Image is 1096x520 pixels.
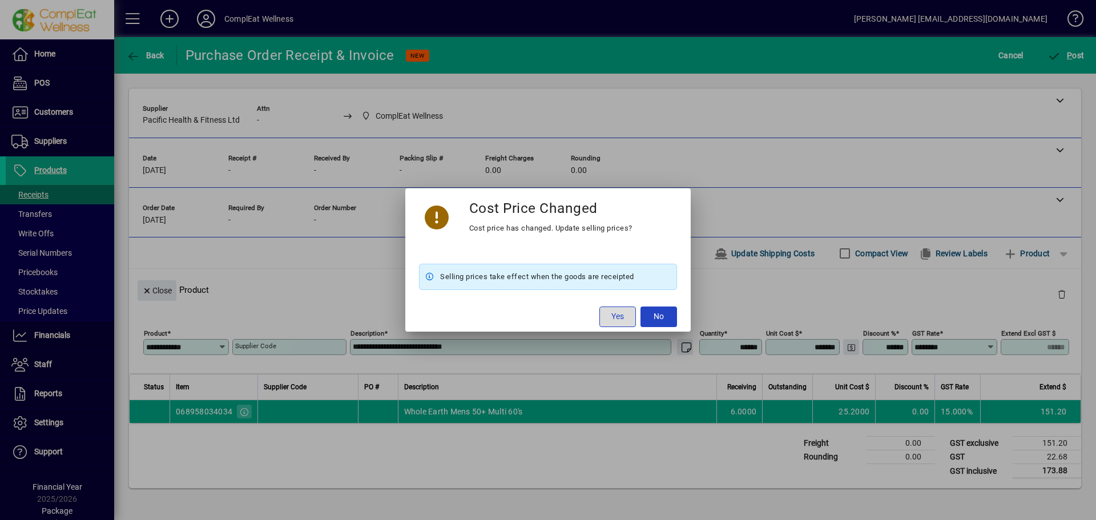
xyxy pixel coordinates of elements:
h3: Cost Price Changed [469,200,598,216]
span: Selling prices take effect when the goods are receipted [440,270,634,284]
button: No [640,307,677,327]
span: No [654,311,664,323]
button: Yes [599,307,636,327]
span: Yes [611,311,624,323]
div: Cost price has changed. Update selling prices? [469,221,632,235]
